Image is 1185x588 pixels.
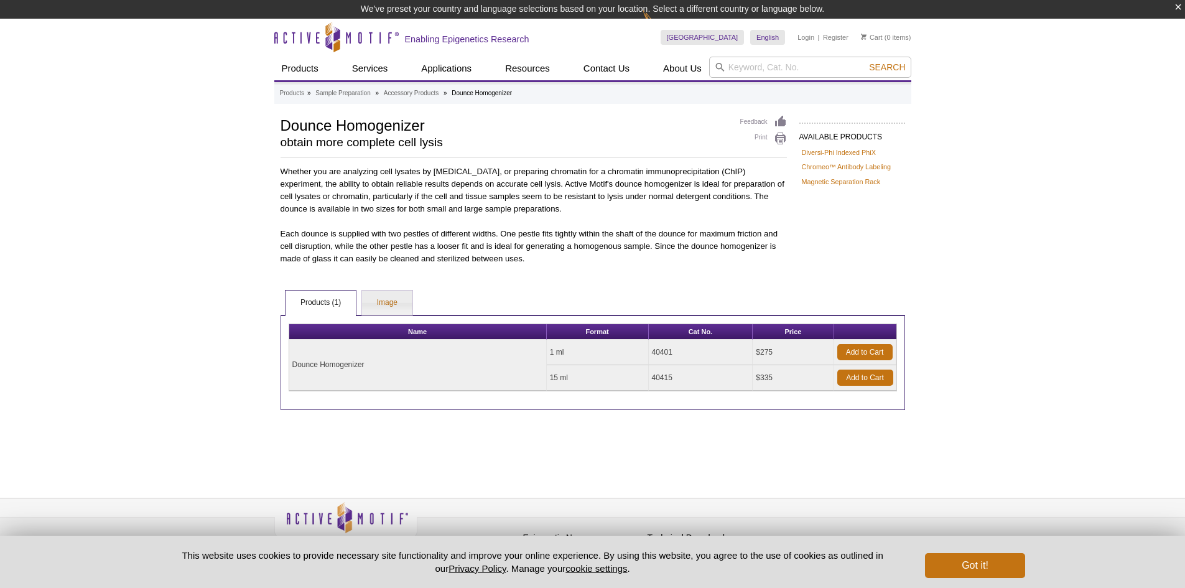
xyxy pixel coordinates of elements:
button: Got it! [925,553,1025,578]
a: Applications [414,57,479,80]
th: Format [547,324,649,340]
td: Dounce Homogenizer [289,340,547,391]
h2: AVAILABLE PRODUCTS [799,123,905,145]
li: » [444,90,447,96]
span: Search [869,62,905,72]
a: Cart [861,33,883,42]
a: Products [280,88,304,99]
img: Active Motif, [274,498,417,549]
table: Click to Verify - This site chose Symantec SSL for secure e-commerce and confidential communicati... [772,520,865,548]
a: Sample Preparation [315,88,370,99]
a: English [750,30,785,45]
p: This website uses cookies to provide necessary site functionality and improve your online experie... [160,549,905,575]
td: 15 ml [547,365,649,391]
a: Print [740,132,787,146]
button: cookie settings [565,563,627,574]
img: Change Here [643,9,676,39]
a: Privacy Policy [424,531,472,549]
li: » [375,90,379,96]
td: 40401 [649,340,753,365]
h4: Epigenetic News [523,533,641,543]
a: Chromeo™ Antibody Labeling [802,161,891,172]
th: Cat No. [649,324,753,340]
a: About Us [656,57,709,80]
p: Each dounce is supplied with two pestles of different widths. One pestle fits tightly within the ... [281,228,787,265]
td: 1 ml [547,340,649,365]
a: Diversi-Phi Indexed PhiX [802,147,876,158]
th: Price [753,324,834,340]
h2: Enabling Epigenetics Research [405,34,529,45]
a: Feedback [740,115,787,129]
td: 40415 [649,365,753,391]
h4: Technical Downloads [648,533,766,543]
button: Search [865,62,909,73]
a: Accessory Products [384,88,439,99]
li: (0 items) [861,30,911,45]
li: Dounce Homogenizer [452,90,512,96]
td: $275 [753,340,834,365]
a: Add to Cart [837,370,893,386]
h1: Dounce Homogenizer [281,115,728,134]
a: Register [823,33,848,42]
img: Your Cart [861,34,867,40]
input: Keyword, Cat. No. [709,57,911,78]
a: Add to Cart [837,344,893,360]
a: Image [362,291,412,315]
a: Services [345,57,396,80]
h2: obtain more complete cell lysis [281,137,728,148]
a: Products (1) [286,291,356,315]
th: Name [289,324,547,340]
a: Privacy Policy [448,563,506,574]
a: Magnetic Separation Rack [802,176,881,187]
a: Resources [498,57,557,80]
td: $335 [753,365,834,391]
li: | [818,30,820,45]
p: Whether you are analyzing cell lysates by [MEDICAL_DATA], or preparing chromatin for a chromatin ... [281,166,787,215]
a: Products [274,57,326,80]
a: Login [797,33,814,42]
a: Contact Us [576,57,637,80]
li: » [307,90,311,96]
a: [GEOGRAPHIC_DATA] [661,30,745,45]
